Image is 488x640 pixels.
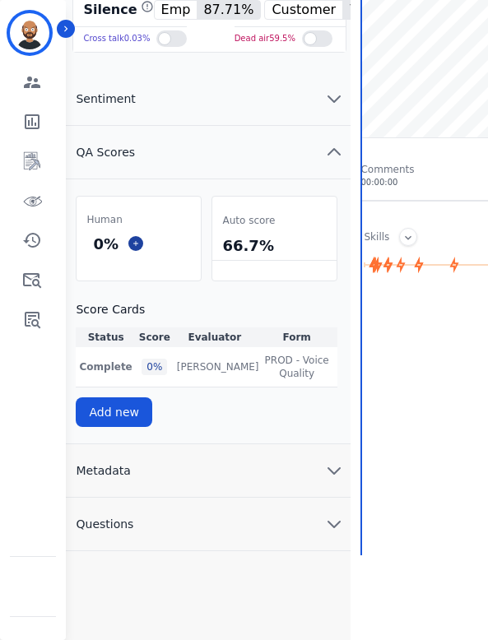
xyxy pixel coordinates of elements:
[155,1,198,19] span: Emp
[324,142,344,162] svg: chevron up
[259,354,335,380] span: PROD - Voice Quality
[63,516,146,532] span: Questions
[10,13,49,53] img: Bordered avatar
[63,72,351,126] button: Sentiment chevron down
[136,327,174,347] th: Score
[324,514,344,534] svg: chevron down
[63,90,148,107] span: Sentiment
[63,498,351,551] button: Questions chevron down
[219,231,330,260] div: 66.7%
[76,327,135,347] th: Status
[90,230,122,258] div: 0 %
[63,444,351,498] button: Metadata chevron down
[364,230,389,246] div: Skills
[219,210,330,231] div: Auto score
[86,213,122,226] span: Human
[174,327,256,347] th: Evaluator
[63,144,148,160] span: QA Scores
[76,301,337,318] h3: Score Cards
[265,1,342,19] span: Customer
[235,27,295,51] div: Dead air 59.5 %
[63,462,143,479] span: Metadata
[324,89,344,109] svg: chevron down
[177,360,259,373] p: [PERSON_NAME]
[197,1,260,19] span: 87.71 %
[83,27,150,51] div: Cross talk 0.03 %
[256,327,338,347] th: Form
[63,126,351,179] button: QA Scores chevron up
[142,359,167,375] div: 0 %
[342,1,406,19] span: 72.22 %
[76,397,152,427] button: Add new
[79,360,132,373] p: Complete
[324,461,344,480] svg: chevron down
